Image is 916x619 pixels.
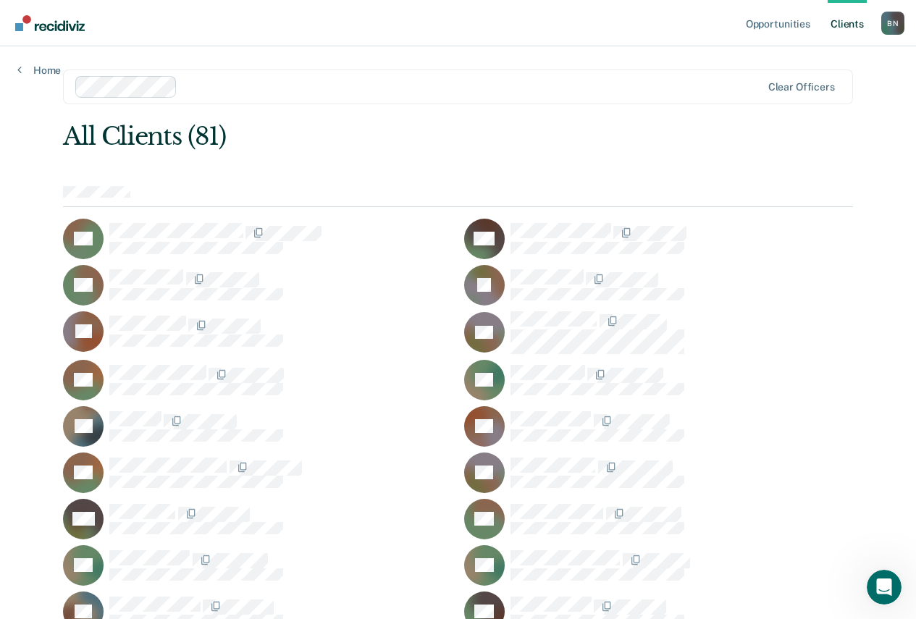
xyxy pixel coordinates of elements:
iframe: Intercom live chat [867,570,902,605]
img: Recidiviz [15,15,85,31]
div: Clear officers [768,81,835,93]
div: B N [881,12,904,35]
button: Profile dropdown button [881,12,904,35]
div: All Clients (81) [63,122,694,151]
a: Home [17,64,61,77]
